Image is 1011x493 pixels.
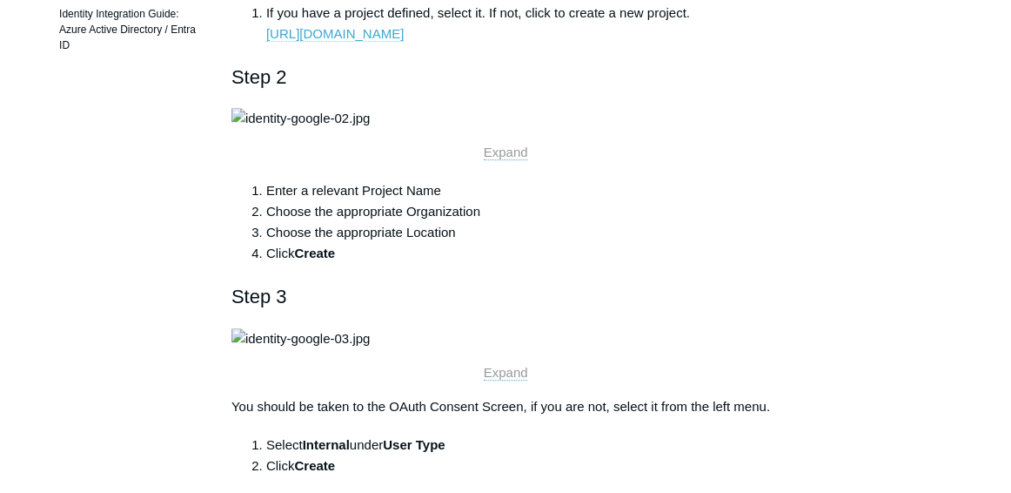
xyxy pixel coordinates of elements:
[231,396,780,417] p: You should be taken to the OAuth Consent Screen, if you are not, select it from the left menu.
[266,3,780,44] li: If you have a project defined, select it. If not, click to create a new project.
[266,222,780,243] li: Choose the appropriate Location
[266,26,404,42] a: [URL][DOMAIN_NAME]
[231,281,780,312] h2: Step 3
[484,365,528,381] a: Expand
[266,201,780,222] li: Choose the appropriate Organization
[266,243,780,264] li: Click
[303,437,350,452] strong: Internal
[484,365,528,380] span: Expand
[383,437,445,452] strong: User Type
[266,456,780,476] li: Click
[294,458,335,473] strong: Create
[294,246,335,260] strong: Create
[231,108,370,129] img: identity-google-02.jpg
[266,435,780,456] li: Select under
[484,145,528,159] span: Expand
[231,62,780,92] h2: Step 2
[266,180,780,201] li: Enter a relevant Project Name
[484,145,528,160] a: Expand
[231,328,370,349] img: identity-google-03.jpg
